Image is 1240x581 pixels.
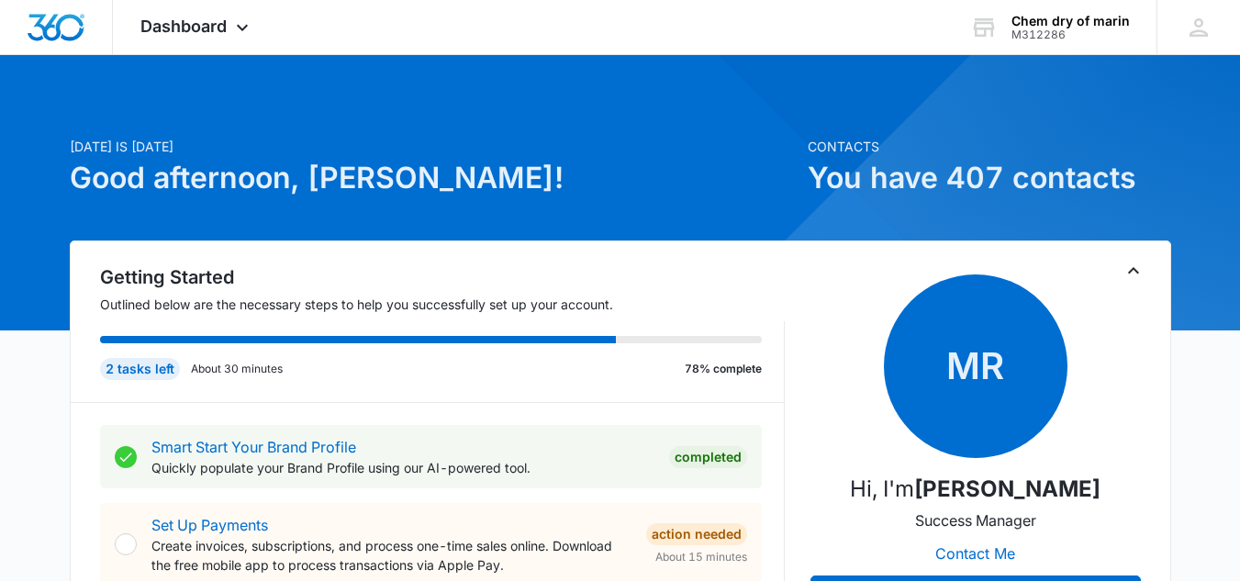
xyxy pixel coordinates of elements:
[151,516,268,534] a: Set Up Payments
[1011,28,1130,41] div: account id
[808,137,1171,156] p: Contacts
[850,473,1100,506] p: Hi, I'm
[669,446,747,468] div: Completed
[646,523,747,545] div: Action Needed
[151,438,356,456] a: Smart Start Your Brand Profile
[917,531,1033,575] button: Contact Me
[70,137,797,156] p: [DATE] is [DATE]
[655,549,747,565] span: About 15 minutes
[151,458,654,477] p: Quickly populate your Brand Profile using our AI-powered tool.
[151,536,631,575] p: Create invoices, subscriptions, and process one-time sales online. Download the free mobile app t...
[140,17,227,36] span: Dashboard
[915,509,1036,531] p: Success Manager
[100,263,785,291] h2: Getting Started
[1123,260,1145,282] button: Toggle Collapse
[1011,14,1130,28] div: account name
[685,361,762,377] p: 78% complete
[70,156,797,200] h1: Good afternoon, [PERSON_NAME]!
[100,358,180,380] div: 2 tasks left
[100,295,785,314] p: Outlined below are the necessary steps to help you successfully set up your account.
[808,156,1171,200] h1: You have 407 contacts
[884,274,1067,458] span: MR
[191,361,283,377] p: About 30 minutes
[914,475,1100,502] strong: [PERSON_NAME]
